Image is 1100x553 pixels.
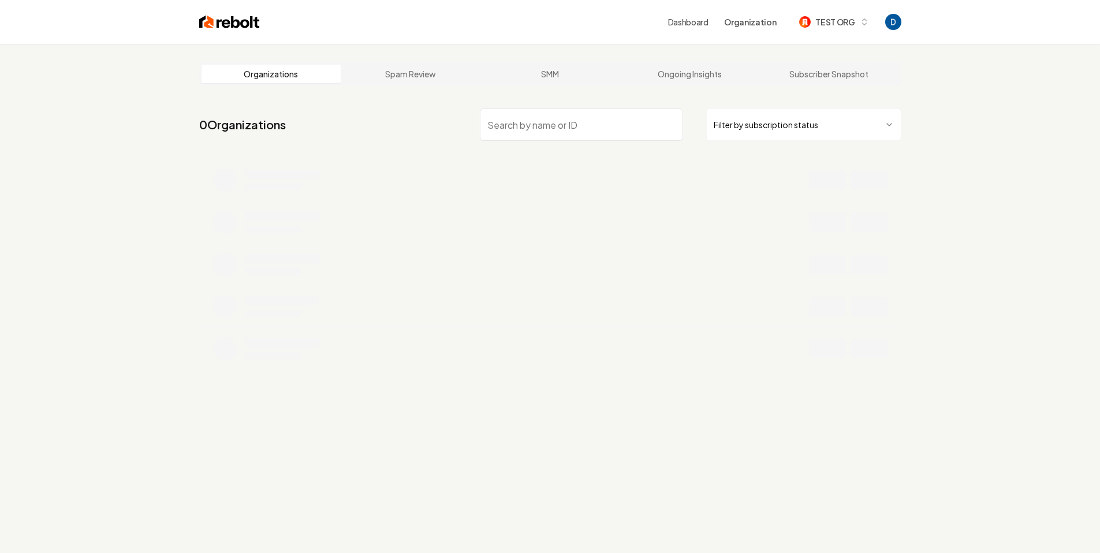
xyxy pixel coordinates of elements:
span: TEST ORG [815,16,855,28]
a: Spam Review [341,65,480,83]
a: SMM [480,65,620,83]
button: Organization [717,12,783,32]
img: David Rice [885,14,901,30]
img: TEST ORG [799,16,811,28]
a: Subscriber Snapshot [759,65,899,83]
a: 0Organizations [199,117,286,133]
a: Dashboard [668,16,709,28]
a: Ongoing Insights [620,65,759,83]
input: Search by name or ID [480,109,683,141]
button: Open user button [885,14,901,30]
a: Organizations [202,65,341,83]
img: Rebolt Logo [199,14,260,30]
